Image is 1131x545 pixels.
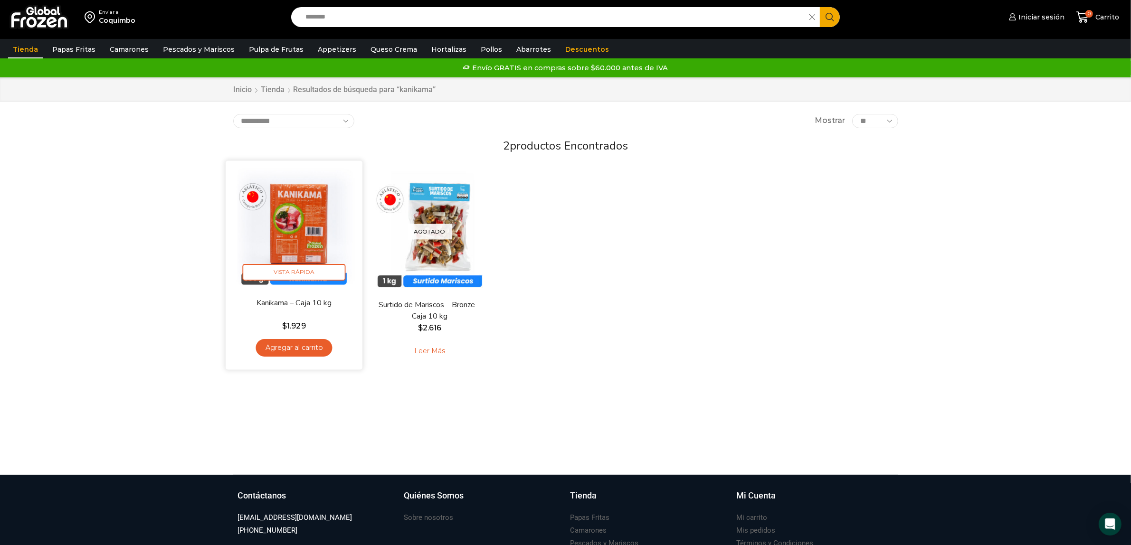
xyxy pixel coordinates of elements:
[570,526,607,536] h3: Camarones
[233,114,354,128] select: Pedido de la tienda
[158,40,239,58] a: Pescados y Mariscos
[1074,6,1121,28] a: 0 Carrito
[404,511,454,524] a: Sobre nosotros
[238,524,298,537] a: [PHONE_NUMBER]
[1093,12,1119,22] span: Carrito
[1085,10,1093,18] span: 0
[737,489,776,502] h3: Mi Cuenta
[261,85,285,95] a: Tienda
[1099,513,1121,536] div: Open Intercom Messenger
[238,513,352,523] h3: [EMAIL_ADDRESS][DOMAIN_NAME]
[238,511,352,524] a: [EMAIL_ADDRESS][DOMAIN_NAME]
[427,40,471,58] a: Hortalizas
[404,489,464,502] h3: Quiénes Somos
[8,40,43,58] a: Tienda
[366,40,422,58] a: Queso Crema
[404,489,561,511] a: Quiénes Somos
[313,40,361,58] a: Appetizers
[418,323,441,332] bdi: 2.616
[737,513,768,523] h3: Mi carrito
[244,40,308,58] a: Pulpa de Frutas
[375,300,484,321] a: Surtido de Mariscos – Bronze – Caja 10 kg
[242,264,345,281] span: Vista Rápida
[476,40,507,58] a: Pollos
[282,321,287,330] span: $
[294,85,436,94] h1: Resultados de búsqueda para “kanikama”
[510,138,628,153] span: productos encontrados
[233,85,436,95] nav: Breadcrumb
[408,224,452,240] p: Agotado
[238,298,349,309] a: Kanikama – Caja 10 kg
[570,513,610,523] h3: Papas Fritas
[570,511,610,524] a: Papas Fritas
[737,526,776,536] h3: Mis pedidos
[512,40,556,58] a: Abarrotes
[238,526,298,536] h3: [PHONE_NUMBER]
[48,40,100,58] a: Papas Fritas
[99,9,135,16] div: Enviar a
[570,489,597,502] h3: Tienda
[105,40,153,58] a: Camarones
[238,489,286,502] h3: Contáctanos
[737,524,776,537] a: Mis pedidos
[256,339,332,357] a: Agregar al carrito: “Kanikama – Caja 10 kg”
[570,524,607,537] a: Camarones
[737,489,893,511] a: Mi Cuenta
[99,16,135,25] div: Coquimbo
[737,511,768,524] a: Mi carrito
[1016,12,1064,22] span: Iniciar sesión
[282,321,305,330] bdi: 1.929
[820,7,840,27] button: Search button
[399,341,460,361] a: Leé más sobre “Surtido de Mariscos - Bronze - Caja 10 kg”
[85,9,99,25] img: address-field-icon.svg
[561,40,614,58] a: Descuentos
[404,513,454,523] h3: Sobre nosotros
[238,489,395,511] a: Contáctanos
[503,138,510,153] span: 2
[570,489,727,511] a: Tienda
[418,323,423,332] span: $
[1007,8,1064,27] a: Iniciar sesión
[233,85,253,95] a: Inicio
[815,115,845,126] span: Mostrar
